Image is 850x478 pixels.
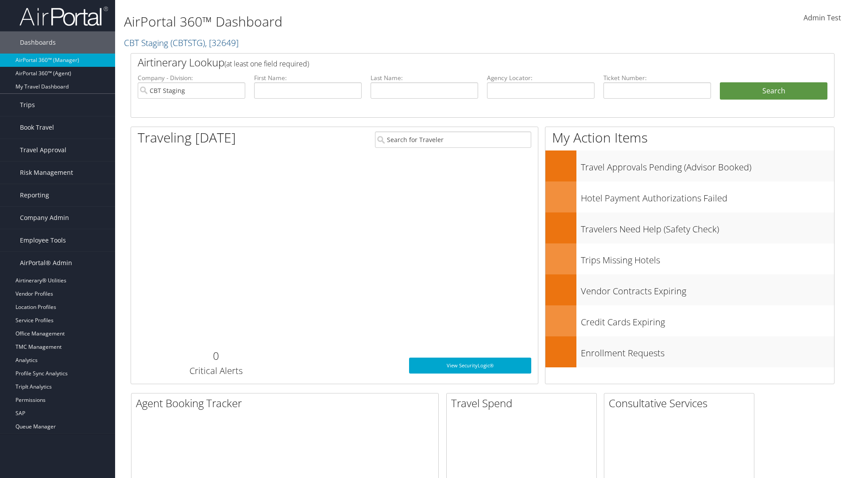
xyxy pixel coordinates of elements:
[609,396,754,411] h2: Consultative Services
[254,73,362,82] label: First Name:
[19,6,108,27] img: airportal-logo.png
[20,31,56,54] span: Dashboards
[138,348,294,363] h2: 0
[545,128,834,147] h1: My Action Items
[545,212,834,243] a: Travelers Need Help (Safety Check)
[205,37,239,49] span: , [ 32649 ]
[581,157,834,173] h3: Travel Approvals Pending (Advisor Booked)
[545,305,834,336] a: Credit Cards Expiring
[375,131,531,148] input: Search for Traveler
[138,73,245,82] label: Company - Division:
[224,59,309,69] span: (at least one field required)
[581,343,834,359] h3: Enrollment Requests
[545,274,834,305] a: Vendor Contracts Expiring
[20,184,49,206] span: Reporting
[581,312,834,328] h3: Credit Cards Expiring
[20,139,66,161] span: Travel Approval
[20,162,73,184] span: Risk Management
[581,219,834,235] h3: Travelers Need Help (Safety Check)
[138,365,294,377] h3: Critical Alerts
[545,336,834,367] a: Enrollment Requests
[124,37,239,49] a: CBT Staging
[20,116,54,139] span: Book Travel
[804,4,841,32] a: Admin Test
[124,12,602,31] h1: AirPortal 360™ Dashboard
[487,73,595,82] label: Agency Locator:
[136,396,438,411] h2: Agent Booking Tracker
[170,37,205,49] span: ( CBTSTG )
[545,243,834,274] a: Trips Missing Hotels
[603,73,711,82] label: Ticket Number:
[545,150,834,181] a: Travel Approvals Pending (Advisor Booked)
[138,55,769,70] h2: Airtinerary Lookup
[545,181,834,212] a: Hotel Payment Authorizations Failed
[581,281,834,297] h3: Vendor Contracts Expiring
[581,188,834,204] h3: Hotel Payment Authorizations Failed
[371,73,478,82] label: Last Name:
[804,13,841,23] span: Admin Test
[20,94,35,116] span: Trips
[720,82,827,100] button: Search
[581,250,834,266] h3: Trips Missing Hotels
[451,396,596,411] h2: Travel Spend
[20,207,69,229] span: Company Admin
[138,128,236,147] h1: Traveling [DATE]
[20,252,72,274] span: AirPortal® Admin
[409,358,531,374] a: View SecurityLogic®
[20,229,66,251] span: Employee Tools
